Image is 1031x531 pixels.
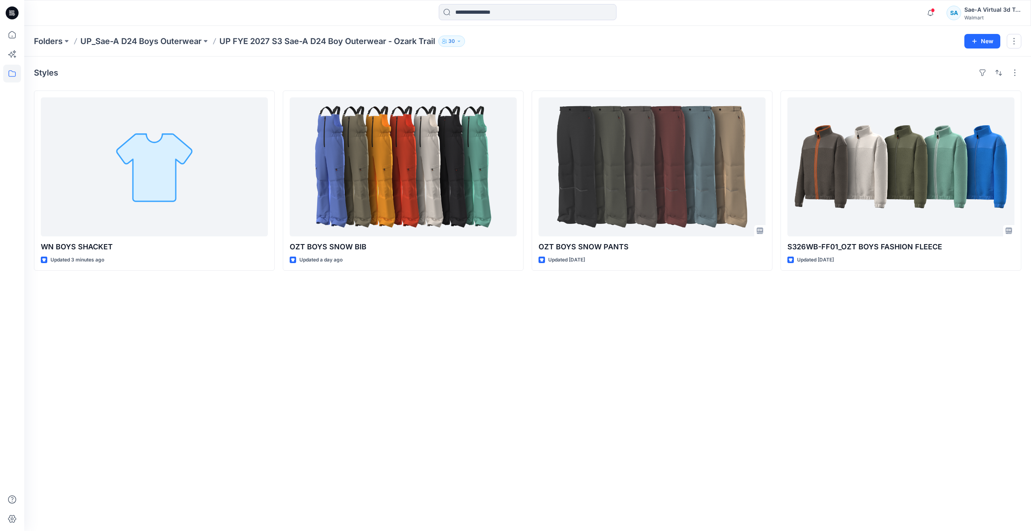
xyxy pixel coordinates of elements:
p: UP FYE 2027 S3 Sae-A D24 Boy Outerwear - Ozark Trail [219,36,435,47]
button: 30 [438,36,465,47]
div: SA [947,6,961,20]
p: Updated [DATE] [797,256,834,264]
p: Updated [DATE] [548,256,585,264]
a: S326WB-FF01_OZT BOYS FASHION FLEECE [787,97,1014,236]
h4: Styles [34,68,58,78]
a: OZT BOYS SNOW BIB [290,97,517,236]
a: WN BOYS SHACKET [41,97,268,236]
p: Updated 3 minutes ago [50,256,104,264]
div: Walmart [964,15,1021,21]
a: Folders [34,36,63,47]
p: OZT BOYS SNOW PANTS [539,241,766,253]
p: 30 [448,37,455,46]
div: Sae-A Virtual 3d Team [964,5,1021,15]
button: New [964,34,1000,48]
p: Updated a day ago [299,256,343,264]
a: OZT BOYS SNOW PANTS [539,97,766,236]
p: S326WB-FF01_OZT BOYS FASHION FLEECE [787,241,1014,253]
p: OZT BOYS SNOW BIB [290,241,517,253]
a: UP_Sae-A D24 Boys Outerwear [80,36,202,47]
p: WN BOYS SHACKET [41,241,268,253]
